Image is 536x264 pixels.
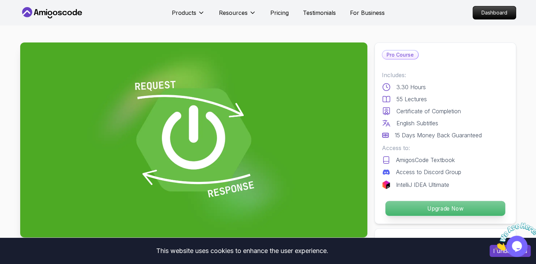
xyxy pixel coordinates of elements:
a: Testimonials [303,8,336,17]
p: AmigosCode Textbook [396,156,455,164]
p: Access to Discord Group [396,168,461,176]
button: Products [172,8,205,23]
p: Includes: [382,71,509,79]
div: This website uses cookies to enhance the user experience. [5,243,479,259]
p: Products [172,8,196,17]
p: 3.30 Hours [396,83,426,91]
p: Resources [219,8,248,17]
a: Pricing [270,8,289,17]
img: building-apis-with-spring-boot_thumbnail [20,42,367,237]
a: Dashboard [473,6,516,19]
a: For Business [350,8,385,17]
img: Chat attention grabber [3,3,47,31]
p: Certificate of Completion [396,107,461,115]
button: Resources [219,8,256,23]
img: jetbrains logo [382,180,390,189]
p: 15 Days Money Back Guaranteed [395,131,482,139]
p: Upgrade Now [385,201,505,216]
p: English Subtitles [396,119,438,127]
p: 55 Lectures [396,95,427,103]
h2: Share this Course [382,236,509,246]
button: Upgrade Now [385,201,505,216]
iframe: chat widget [492,220,536,253]
p: IntelliJ IDEA Ultimate [396,180,449,189]
button: Accept cookies [490,245,531,257]
p: Access to: [382,144,509,152]
p: Pro Course [382,51,418,59]
p: Dashboard [473,6,516,19]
